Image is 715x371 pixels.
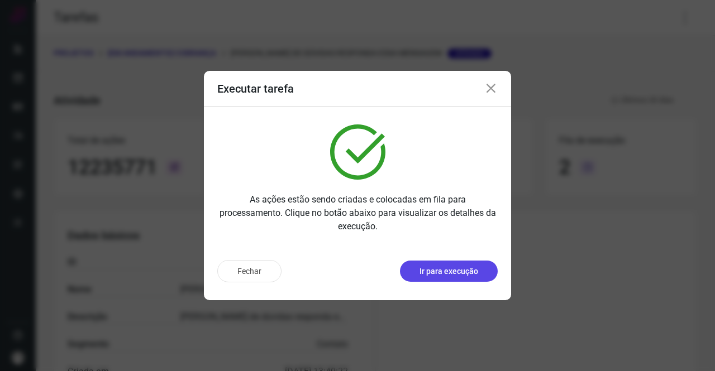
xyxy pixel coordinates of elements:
[420,266,478,277] p: Ir para execução
[217,260,282,282] button: Fechar
[330,124,385,180] img: verified.svg
[217,82,294,95] h3: Executar tarefa
[217,193,498,233] p: As ações estão sendo criadas e colocadas em fila para processamento. Clique no botão abaixo para ...
[400,261,498,282] button: Ir para execução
